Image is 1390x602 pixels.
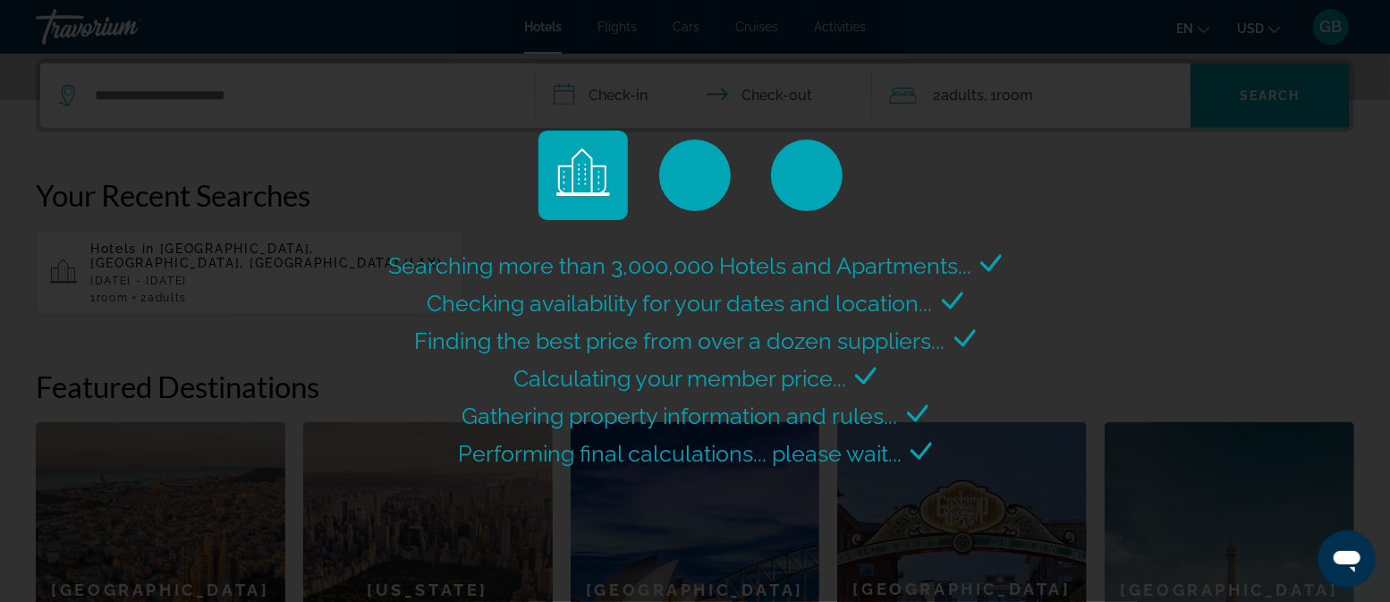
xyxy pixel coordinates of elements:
span: Gathering property information and rules... [462,403,898,429]
span: Performing final calculations... please wait... [458,440,902,467]
span: Checking availability for your dates and location... [428,290,933,317]
span: Finding the best price from over a dozen suppliers... [415,327,945,354]
iframe: Button to launch messaging window [1318,530,1376,588]
span: Calculating your member price... [513,365,846,392]
span: Searching more than 3,000,000 Hotels and Apartments... [388,252,971,279]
